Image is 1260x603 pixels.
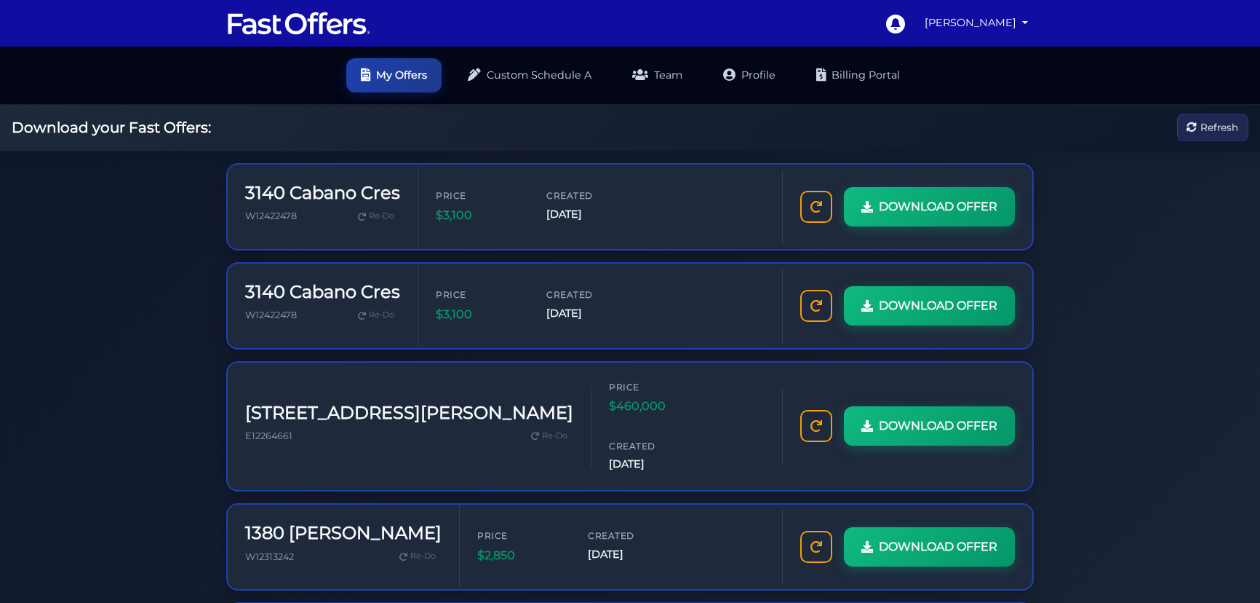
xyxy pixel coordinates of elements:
a: Billing Portal [802,58,914,92]
a: DOWNLOAD OFFER [844,187,1015,226]
h3: [STREET_ADDRESS][PERSON_NAME] [245,403,573,424]
span: Re-Do [410,550,436,563]
span: $460,000 [609,397,696,416]
h3: 3140 Cabano Cres [245,183,400,204]
button: Refresh [1177,114,1248,141]
span: Created [546,288,634,301]
span: Created [588,529,675,543]
a: Profile [709,58,790,92]
h2: Download your Fast Offers: [12,119,211,136]
span: Re-Do [542,430,567,443]
span: Refresh [1200,119,1238,135]
span: Re-Do [369,309,394,322]
span: Price [609,380,696,394]
h3: 3140 Cabano Cres [245,282,400,303]
a: Team [618,58,697,92]
span: Price [436,288,523,301]
span: DOWNLOAD OFFER [879,197,997,216]
span: Created [546,189,634,202]
a: My Offers [346,58,442,92]
span: Price [436,189,523,202]
span: DOWNLOAD OFFER [879,537,997,556]
span: $3,100 [436,206,523,225]
span: DOWNLOAD OFFER [879,296,997,315]
a: Custom Schedule A [453,58,606,92]
a: [PERSON_NAME] [919,9,1034,37]
span: Re-Do [369,210,394,223]
a: Re-Do [352,306,400,325]
a: Re-Do [394,547,442,566]
span: [DATE] [588,546,675,563]
a: DOWNLOAD OFFER [844,527,1015,567]
span: [DATE] [546,206,634,223]
a: Re-Do [352,207,400,226]
a: DOWNLOAD OFFER [844,406,1015,446]
span: Price [477,529,565,543]
span: [DATE] [609,456,696,473]
span: E12264661 [245,430,292,441]
span: W12422478 [245,210,297,221]
span: W12422478 [245,310,297,320]
h3: 1380 [PERSON_NAME] [245,523,442,544]
a: Re-Do [525,427,573,446]
span: Created [609,439,696,453]
a: DOWNLOAD OFFER [844,286,1015,326]
span: DOWNLOAD OFFER [879,417,997,435]
span: W12313242 [245,551,294,562]
span: [DATE] [546,305,634,322]
span: $3,100 [436,305,523,324]
span: $2,850 [477,546,565,565]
